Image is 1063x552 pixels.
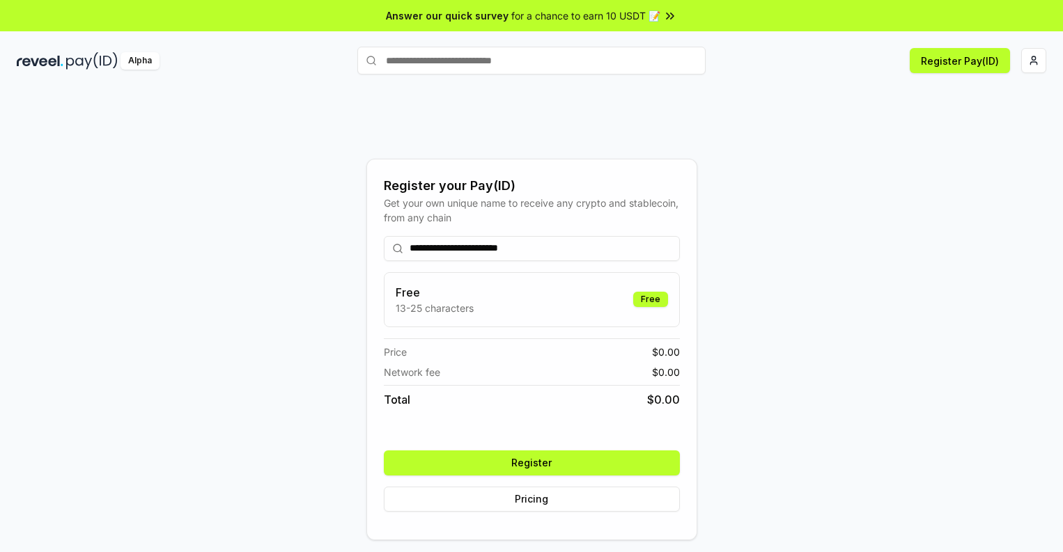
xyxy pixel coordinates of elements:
[17,52,63,70] img: reveel_dark
[396,284,474,301] h3: Free
[384,345,407,359] span: Price
[652,365,680,379] span: $ 0.00
[66,52,118,70] img: pay_id
[384,450,680,475] button: Register
[910,48,1010,73] button: Register Pay(ID)
[511,8,660,23] span: for a chance to earn 10 USDT 📝
[384,365,440,379] span: Network fee
[121,52,160,70] div: Alpha
[647,391,680,408] span: $ 0.00
[386,8,509,23] span: Answer our quick survey
[396,301,474,315] p: 13-25 characters
[633,292,668,307] div: Free
[384,391,410,408] span: Total
[652,345,680,359] span: $ 0.00
[384,176,680,196] div: Register your Pay(ID)
[384,487,680,512] button: Pricing
[384,196,680,225] div: Get your own unique name to receive any crypto and stablecoin, from any chain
